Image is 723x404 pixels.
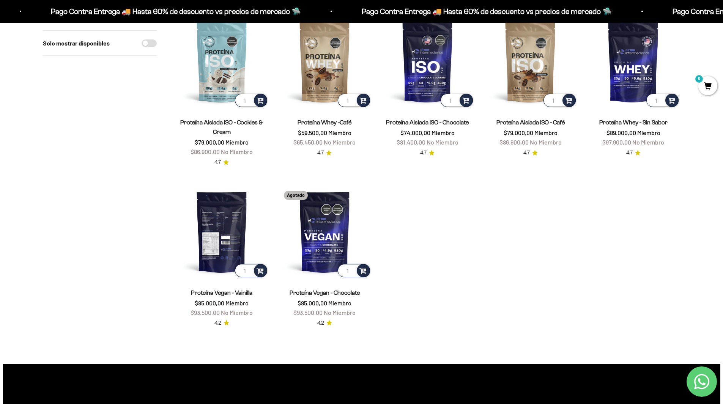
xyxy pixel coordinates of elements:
span: Miembro [637,129,660,136]
a: 4.24.2 de 5.0 estrellas [214,319,229,327]
span: $74.000,00 [400,129,430,136]
span: 4.2 [214,319,221,327]
span: No Miembro [221,148,253,155]
span: $79.000,00 [504,129,533,136]
span: 4.7 [317,149,324,157]
a: 4.24.2 de 5.0 estrellas [317,319,332,327]
a: Proteína Whey - Sin Sabor [599,119,668,126]
span: $93.500,00 [191,309,220,316]
span: $97.900,00 [602,138,631,146]
span: Miembro [432,129,455,136]
a: 4.74.7 de 5.0 estrellas [626,149,641,157]
span: $65.450,00 [293,138,323,146]
span: 4.7 [626,149,633,157]
a: Proteína Vegan - Vainilla [191,289,252,296]
span: Miembro [328,129,351,136]
mark: 0 [695,74,704,83]
span: $93.500,00 [293,309,323,316]
span: No Miembro [632,138,664,146]
span: $86.900,00 [499,138,529,146]
span: $81.400,00 [397,138,425,146]
label: Solo mostrar disponibles [43,38,110,48]
span: Miembro [225,299,249,307]
a: 4.74.7 de 5.0 estrellas [317,149,332,157]
span: $79.000,00 [195,138,224,146]
span: Miembro [225,138,249,146]
span: 4.7 [523,149,530,157]
span: $85.000,00 [298,299,327,307]
a: Proteína Vegan - Chocolate [290,289,360,296]
span: $59.500,00 [298,129,327,136]
a: Proteína Whey -Café [298,119,351,126]
span: 4.7 [420,149,427,157]
span: No Miembro [324,138,356,146]
a: 4.74.7 de 5.0 estrellas [214,158,229,167]
a: Proteína Aislada ISO - Café [496,119,565,126]
span: Miembro [534,129,558,136]
a: Proteína Aislada ISO - Cookies & Cream [180,119,263,135]
a: 4.74.7 de 5.0 estrellas [523,149,538,157]
span: No Miembro [221,309,253,316]
span: 4.7 [214,158,221,167]
span: No Miembro [324,309,356,316]
a: 0 [698,82,717,91]
span: Miembro [328,299,351,307]
span: $86.900,00 [191,148,220,155]
span: No Miembro [530,138,562,146]
a: 4.74.7 de 5.0 estrellas [420,149,435,157]
span: No Miembro [427,138,458,146]
a: Proteína Aislada ISO - Chocolate [386,119,469,126]
span: $89.000,00 [606,129,636,136]
p: Pago Contra Entrega 🚚 Hasta 60% de descuento vs precios de mercado 🛸 [359,5,609,17]
span: $85.000,00 [195,299,224,307]
img: Proteína Vegan - Vainilla [175,185,269,278]
span: 4.2 [317,319,324,327]
p: Pago Contra Entrega 🚚 Hasta 60% de descuento vs precios de mercado 🛸 [48,5,298,17]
